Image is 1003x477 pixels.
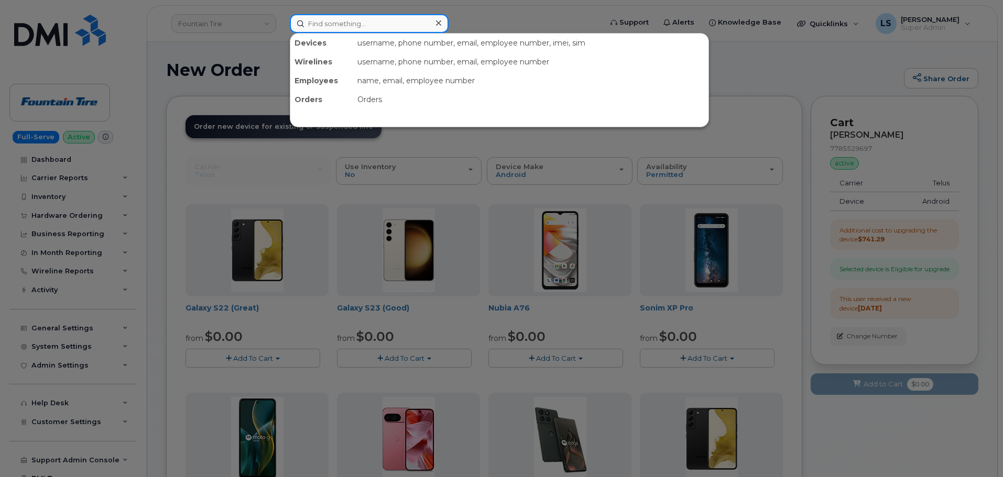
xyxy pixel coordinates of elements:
[290,34,353,52] div: Devices
[290,90,353,109] div: Orders
[353,34,708,52] div: username, phone number, email, employee number, imei, sim
[353,52,708,71] div: username, phone number, email, employee number
[957,431,995,469] iframe: Messenger Launcher
[290,71,353,90] div: Employees
[353,71,708,90] div: name, email, employee number
[290,52,353,71] div: Wirelines
[353,90,708,109] div: Orders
